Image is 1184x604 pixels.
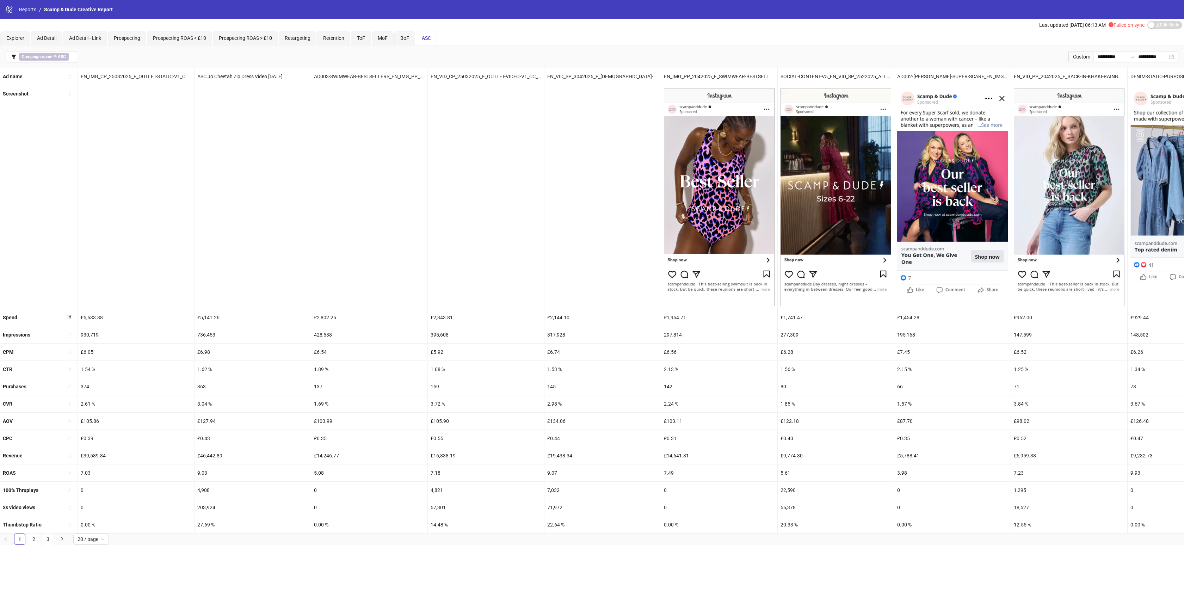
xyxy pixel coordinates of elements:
[78,447,194,464] div: £39,589.84
[6,35,24,41] span: Explorer
[67,470,72,475] span: sort-ascending
[778,395,894,412] div: 1.85 %
[422,35,431,41] span: ASC
[544,395,661,412] div: 2.98 %
[67,453,72,458] span: sort-ascending
[311,378,427,395] div: 137
[3,487,38,493] b: 100% Thruplays
[544,482,661,499] div: 7,032
[544,447,661,464] div: £19,438.34
[311,413,427,430] div: £103.99
[661,309,777,326] div: £1,954.71
[781,88,891,306] img: Screenshot 120223713662070005
[78,326,194,343] div: 930,719
[428,447,544,464] div: £16,838.19
[3,436,12,441] b: CPC
[428,430,544,447] div: £0.55
[4,537,8,541] span: left
[311,499,427,516] div: 0
[195,361,311,378] div: 1.62 %
[6,51,77,62] button: Campaign name ∋ ASC
[1109,22,1114,27] span: exclamation-circle
[67,332,72,337] span: sort-ascending
[3,315,17,320] b: Spend
[1011,482,1127,499] div: 1,295
[195,309,311,326] div: £5,141.26
[778,516,894,533] div: 20.33 %
[894,378,1011,395] div: 66
[69,35,101,41] span: Ad Detail - Link
[67,366,72,371] span: sort-ascending
[661,430,777,447] div: £0.31
[78,68,194,85] div: EN_IMG_CP_25032025_F_OUTLET-STATIC-V1_CC_SC1_USP15_OUTLET
[39,6,41,13] li: /
[78,361,194,378] div: 1.54 %
[661,326,777,343] div: 297,814
[195,464,311,481] div: 9.03
[778,344,894,360] div: £6.28
[311,309,427,326] div: £2,802.25
[195,326,311,343] div: 736,453
[894,516,1011,533] div: 0.00 %
[661,68,777,85] div: EN_IMG_PP_2042025_F_SWIMWEAR-BESTSELLERS-STATIC_CC_SC1_USP14_SWIMWEAR - Copy
[3,418,13,424] b: AOV
[400,35,409,41] span: BoF
[195,516,311,533] div: 27.69 %
[897,88,1008,296] img: Screenshot 120222373357300005
[44,7,113,12] span: Scamp & Dude Creative Report
[78,482,194,499] div: 0
[195,68,311,85] div: ASC Jo Cheetah Zip Dress Video [DATE]
[3,332,30,338] b: Impressions
[43,534,53,544] a: 3
[1011,68,1127,85] div: EN_VID_PP_2042025_F_BACK-IN-KHAKI-RAINBOW-SHIRT-VID_CC_SC1_USP9_BACK-IN-STOCK - Copy
[1011,361,1127,378] div: 1.25 %
[1011,344,1127,360] div: £6.52
[544,516,661,533] div: 22.64 %
[67,436,72,441] span: sort-ascending
[78,499,194,516] div: 0
[78,378,194,395] div: 374
[1011,430,1127,447] div: £0.52
[42,534,54,545] li: 3
[67,349,72,354] span: sort-ascending
[1011,309,1127,326] div: £962.00
[195,395,311,412] div: 3.04 %
[67,522,72,527] span: sort-ascending
[544,309,661,326] div: £2,144.10
[285,35,310,41] span: Retargeting
[428,361,544,378] div: 1.08 %
[67,91,72,96] span: sort-ascending
[1068,51,1093,62] div: Custom
[428,464,544,481] div: 7.18
[67,315,72,320] span: sort-descending
[195,430,311,447] div: £0.43
[67,419,72,424] span: sort-ascending
[3,74,23,79] b: Ad name
[428,413,544,430] div: £105.90
[1130,54,1135,60] span: swap-right
[311,344,427,360] div: £6.54
[894,447,1011,464] div: £5,788.41
[195,482,311,499] div: 4,908
[894,68,1011,85] div: AD002-[PERSON_NAME]-SUPER-SCARF_EN_IMG_PP_1042025_F_CC_SC1_USP9_SCARVES
[78,395,194,412] div: 2.61 %
[37,35,56,41] span: Ad Detail
[428,482,544,499] div: 4,821
[778,378,894,395] div: 80
[778,499,894,516] div: 56,378
[56,534,68,545] button: right
[67,488,72,493] span: sort-ascending
[78,344,194,360] div: £6.05
[894,344,1011,360] div: £7.45
[378,35,388,41] span: MoF
[661,378,777,395] div: 142
[67,384,72,389] span: sort-ascending
[195,413,311,430] div: £127.94
[3,470,16,476] b: ROAS
[323,35,344,41] span: Retention
[3,505,35,510] b: 3s video views
[1011,464,1127,481] div: 7.23
[1011,447,1127,464] div: £6,959.38
[428,68,544,85] div: EN_VID_CP_25032025_F_OUTLET-VIDEO-V1_CC_SC1_USP15_OUTLET
[661,482,777,499] div: 0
